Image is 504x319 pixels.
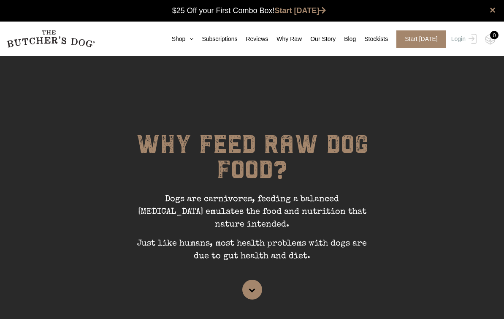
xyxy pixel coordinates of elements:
[163,35,194,44] a: Shop
[485,34,496,45] img: TBD_Cart-Empty.png
[125,132,379,193] h1: WHY FEED RAW DOG FOOD?
[193,35,237,44] a: Subscriptions
[356,35,388,44] a: Stockists
[490,31,499,39] div: 0
[396,30,446,48] span: Start [DATE]
[302,35,336,44] a: Our Story
[237,35,268,44] a: Reviews
[388,30,449,48] a: Start [DATE]
[125,237,379,269] p: Just like humans, most health problems with dogs are due to gut health and diet.
[336,35,356,44] a: Blog
[275,6,326,15] a: Start [DATE]
[449,30,477,48] a: Login
[490,5,496,15] a: close
[268,35,302,44] a: Why Raw
[125,193,379,237] p: Dogs are carnivores, feeding a balanced [MEDICAL_DATA] emulates the food and nutrition that natur...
